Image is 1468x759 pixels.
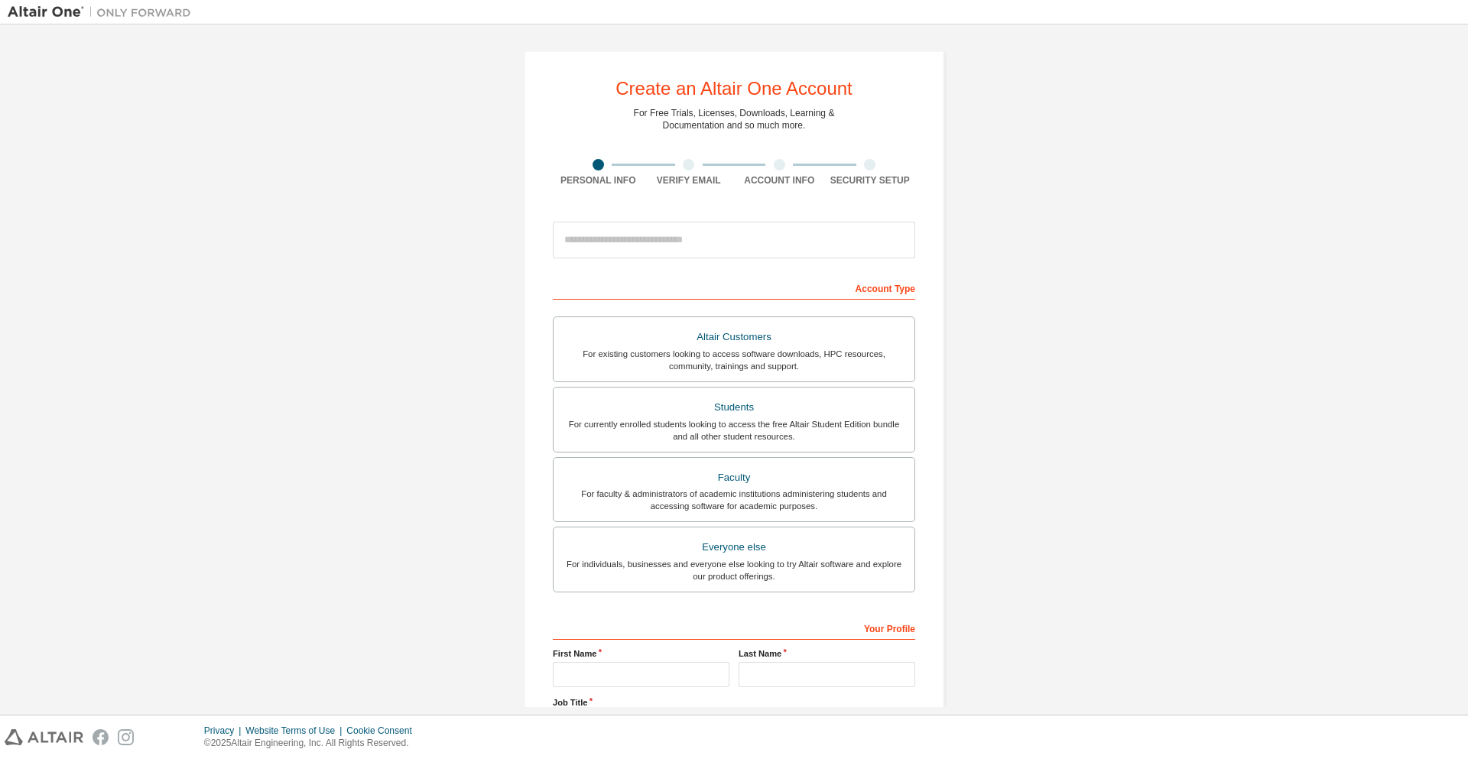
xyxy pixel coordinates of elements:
div: Verify Email [644,174,735,187]
div: For individuals, businesses and everyone else looking to try Altair software and explore our prod... [563,558,905,582]
p: © 2025 Altair Engineering, Inc. All Rights Reserved. [204,737,421,750]
div: Create an Altair One Account [615,79,853,98]
div: Everyone else [563,537,905,558]
img: Altair One [8,5,199,20]
img: instagram.svg [118,729,134,745]
div: For faculty & administrators of academic institutions administering students and accessing softwa... [563,488,905,512]
div: Account Type [553,275,915,300]
label: First Name [553,647,729,660]
div: Account Info [734,174,825,187]
div: Students [563,397,905,418]
div: Faculty [563,467,905,488]
label: Job Title [553,696,915,709]
img: facebook.svg [93,729,109,745]
label: Last Name [739,647,915,660]
img: altair_logo.svg [5,729,83,745]
div: For existing customers looking to access software downloads, HPC resources, community, trainings ... [563,348,905,372]
div: Personal Info [553,174,644,187]
div: Cookie Consent [346,725,421,737]
div: Website Terms of Use [245,725,346,737]
div: For Free Trials, Licenses, Downloads, Learning & Documentation and so much more. [634,107,835,131]
div: Security Setup [825,174,916,187]
div: Your Profile [553,615,915,640]
div: For currently enrolled students looking to access the free Altair Student Edition bundle and all ... [563,418,905,443]
div: Altair Customers [563,326,905,348]
div: Privacy [204,725,245,737]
